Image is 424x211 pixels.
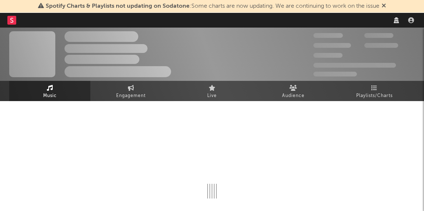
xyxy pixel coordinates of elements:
span: Music [43,92,57,100]
span: : Some charts are now updating. We are continuing to work on the issue [46,3,379,9]
a: Music [9,81,90,101]
a: Playlists/Charts [334,81,415,101]
span: 100.000 [313,53,343,58]
span: Engagement [116,92,146,100]
a: Live [171,81,253,101]
span: 50.000.000 [313,43,351,48]
a: Engagement [90,81,171,101]
span: Playlists/Charts [356,92,393,100]
span: Spotify Charts & Playlists not updating on Sodatone [46,3,190,9]
span: Audience [282,92,305,100]
span: 1.000.000 [364,43,398,48]
span: 300.000 [313,33,343,38]
a: Audience [253,81,334,101]
span: 100.000 [364,33,393,38]
span: Dismiss [382,3,386,9]
span: Jump Score: 85.0 [313,72,357,76]
span: Live [207,92,217,100]
span: 50.000.000 Monthly Listeners [313,63,396,68]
